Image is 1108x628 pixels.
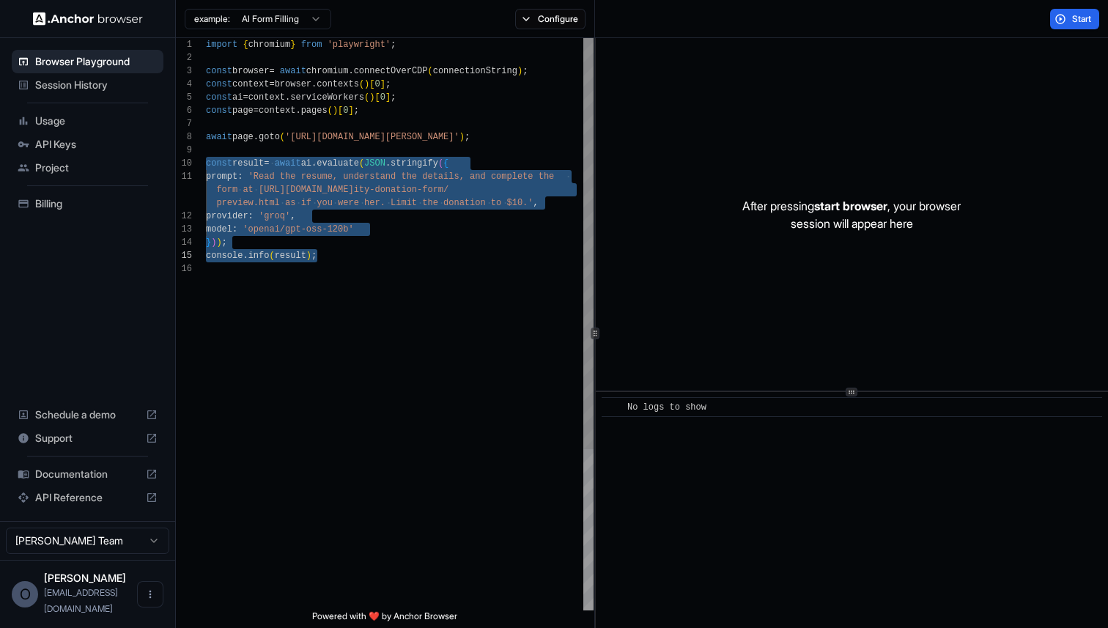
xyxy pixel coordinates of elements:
[285,132,459,142] span: '[URL][DOMAIN_NAME][PERSON_NAME]'
[237,171,243,182] span: :
[12,403,163,426] div: Schedule a demo
[374,79,380,89] span: 0
[216,198,480,208] span: preview.html as if you were her. Limit the donatio
[232,92,243,103] span: ai
[176,144,192,157] div: 9
[12,50,163,73] div: Browser Playground
[306,66,349,76] span: chromium
[259,211,290,221] span: 'groq'
[275,251,306,261] span: result
[35,114,158,128] span: Usage
[206,158,232,169] span: const
[35,54,158,69] span: Browser Playground
[391,92,396,103] span: ;
[311,79,317,89] span: .
[254,106,259,116] span: =
[269,251,274,261] span: (
[264,158,269,169] span: =
[512,171,555,182] span: lete the
[338,106,343,116] span: [
[380,79,385,89] span: ]
[609,400,616,415] span: ​
[311,158,317,169] span: .
[176,51,192,64] div: 2
[12,192,163,215] div: Billing
[627,402,706,413] span: No logs to show
[12,426,163,450] div: Support
[364,158,385,169] span: JSON
[232,79,269,89] span: context
[206,224,232,234] span: model
[359,79,364,89] span: (
[301,40,322,50] span: from
[243,224,353,234] span: 'openai/gpt-oss-120b'
[35,467,140,481] span: Documentation
[438,158,443,169] span: (
[176,91,192,104] div: 5
[522,66,528,76] span: ;
[369,92,374,103] span: )
[269,79,274,89] span: =
[280,132,285,142] span: (
[176,210,192,223] div: 12
[206,211,248,221] span: provider
[1050,9,1099,29] button: Start
[354,106,359,116] span: ;
[317,79,359,89] span: contexts
[35,196,158,211] span: Billing
[385,158,391,169] span: .
[248,251,270,261] span: info
[176,157,192,170] div: 10
[206,237,211,248] span: }
[280,66,306,76] span: await
[176,104,192,117] div: 6
[515,9,586,29] button: Configure
[385,79,391,89] span: ;
[211,237,216,248] span: )
[369,79,374,89] span: [
[12,486,163,509] div: API Reference
[290,40,295,50] span: }
[35,137,158,152] span: API Keys
[374,92,380,103] span: [
[12,462,163,486] div: Documentation
[364,79,369,89] span: )
[533,198,538,208] span: ,
[176,236,192,249] div: 14
[176,38,192,51] div: 1
[35,431,140,446] span: Support
[176,170,192,183] div: 11
[12,109,163,133] div: Usage
[44,572,126,584] span: Opeyemi Awoyemi
[317,158,359,169] span: evaluate
[206,92,232,103] span: const
[222,237,227,248] span: ;
[290,92,364,103] span: serviceWorkers
[269,66,274,76] span: =
[343,106,348,116] span: 0
[232,66,269,76] span: browser
[35,160,158,175] span: Project
[359,158,364,169] span: (
[243,92,248,103] span: =
[243,40,248,50] span: {
[742,197,961,232] p: After pressing , your browser session will appear here
[216,185,353,195] span: form at [URL][DOMAIN_NAME]
[348,106,353,116] span: ]
[391,158,438,169] span: stringify
[176,64,192,78] div: 3
[311,251,317,261] span: ;
[443,158,448,169] span: {
[348,66,353,76] span: .
[248,40,291,50] span: chromium
[206,40,237,50] span: import
[254,132,259,142] span: .
[12,581,38,607] div: O
[259,132,280,142] span: goto
[176,130,192,144] div: 8
[206,132,232,142] span: await
[354,66,428,76] span: connectOverCDP
[1072,13,1093,25] span: Start
[33,12,143,26] img: Anchor Logo
[391,40,396,50] span: ;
